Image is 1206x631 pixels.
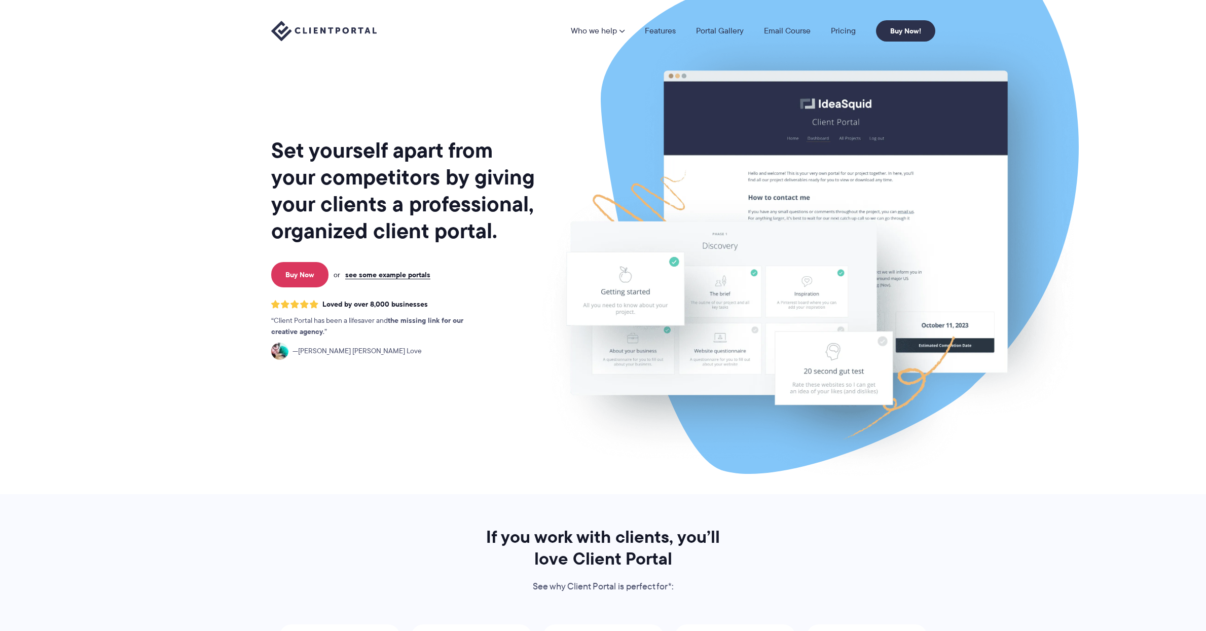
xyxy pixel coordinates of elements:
a: Pricing [831,27,856,35]
strong: the missing link for our creative agency [271,315,463,337]
a: Who we help [571,27,625,35]
span: or [334,270,340,279]
a: see some example portals [345,270,430,279]
a: Email Course [764,27,811,35]
a: Features [645,27,676,35]
p: Client Portal has been a lifesaver and . [271,315,484,338]
h1: Set yourself apart from your competitors by giving your clients a professional, organized client ... [271,137,537,244]
h2: If you work with clients, you’ll love Client Portal [472,526,734,570]
span: [PERSON_NAME] [PERSON_NAME] Love [293,346,422,357]
p: See why Client Portal is perfect for*: [472,579,734,595]
a: Buy Now [271,262,328,287]
a: Buy Now! [876,20,935,42]
a: Portal Gallery [696,27,744,35]
span: Loved by over 8,000 businesses [322,300,428,309]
